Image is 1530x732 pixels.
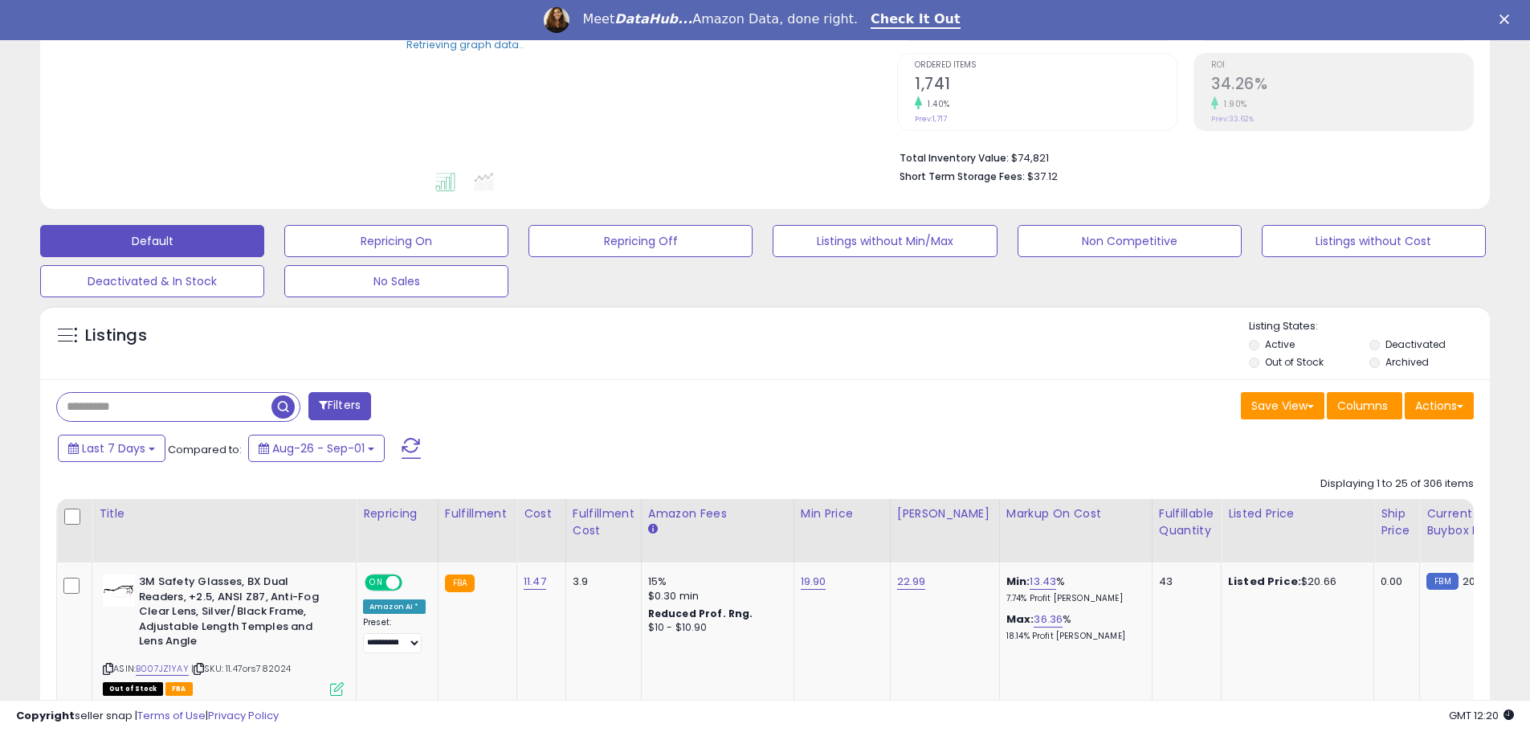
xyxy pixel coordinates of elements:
[900,147,1462,166] li: $74,821
[1337,398,1388,414] span: Columns
[208,708,279,723] a: Privacy Policy
[524,574,546,590] a: 11.47
[1006,575,1140,604] div: %
[445,575,475,592] small: FBA
[1449,708,1514,723] span: 2025-09-9 12:20 GMT
[272,440,365,456] span: Aug-26 - Sep-01
[900,170,1025,183] b: Short Term Storage Fees:
[648,575,781,589] div: 15%
[136,662,189,676] a: B007JZ1YAY
[1034,611,1063,628] a: 36.36
[1381,575,1407,589] div: 0.00
[999,499,1152,562] th: The percentage added to the cost of goods (COGS) that forms the calculator for Min & Max prices.
[915,75,1177,96] h2: 1,741
[915,61,1177,70] span: Ordered Items
[1006,593,1140,604] p: 7.74% Profit [PERSON_NAME]
[99,505,349,522] div: Title
[363,617,426,653] div: Preset:
[1385,337,1446,351] label: Deactivated
[648,621,781,635] div: $10 - $10.90
[1159,575,1209,589] div: 43
[1249,319,1490,334] p: Listing States:
[573,505,634,539] div: Fulfillment Cost
[1006,631,1140,642] p: 18.14% Profit [PERSON_NAME]
[1211,114,1254,124] small: Prev: 33.62%
[366,576,386,590] span: ON
[165,682,193,696] span: FBA
[1499,14,1516,24] div: Close
[137,708,206,723] a: Terms of Use
[58,435,165,462] button: Last 7 Days
[801,505,883,522] div: Min Price
[168,442,242,457] span: Compared to:
[1405,392,1474,419] button: Actions
[544,7,569,33] img: Profile image for Georgie
[1265,355,1324,369] label: Out of Stock
[363,599,426,614] div: Amazon AI *
[1006,611,1034,627] b: Max:
[40,225,264,257] button: Default
[582,11,858,27] div: Meet Amazon Data, done right.
[1211,75,1473,96] h2: 34.26%
[284,265,508,297] button: No Sales
[16,708,75,723] strong: Copyright
[1320,476,1474,492] div: Displaying 1 to 25 of 306 items
[1218,98,1247,110] small: 1.90%
[1006,574,1030,589] b: Min:
[1265,337,1295,351] label: Active
[1262,225,1486,257] button: Listings without Cost
[573,575,629,589] div: 3.9
[445,505,510,522] div: Fulfillment
[648,589,781,603] div: $0.30 min
[528,225,753,257] button: Repricing Off
[897,574,926,590] a: 22.99
[400,576,426,590] span: OFF
[614,11,692,27] i: DataHub...
[648,607,753,620] b: Reduced Prof. Rng.
[1228,575,1361,589] div: $20.66
[1159,505,1214,539] div: Fulfillable Quantity
[139,575,334,653] b: 3M Safety Glasses, BX Dual Readers, +2.5, ANSI Z87, Anti-Fog Clear Lens, Silver/Black Frame, Adju...
[1211,61,1473,70] span: ROI
[524,505,559,522] div: Cost
[1018,225,1242,257] button: Non Competitive
[363,505,431,522] div: Repricing
[1030,574,1056,590] a: 13.43
[308,392,371,420] button: Filters
[40,265,264,297] button: Deactivated & In Stock
[1463,574,1491,589] span: 20.66
[648,505,787,522] div: Amazon Fees
[406,37,524,51] div: Retrieving graph data..
[1027,169,1058,184] span: $37.12
[1228,574,1301,589] b: Listed Price:
[1327,392,1402,419] button: Columns
[922,98,950,110] small: 1.40%
[103,575,135,607] img: 314WAWCP+IL._SL40_.jpg
[85,325,147,347] h5: Listings
[897,505,993,522] div: [PERSON_NAME]
[1241,392,1324,419] button: Save View
[284,225,508,257] button: Repricing On
[191,662,292,675] span: | SKU: 11.47ors782024
[801,574,826,590] a: 19.90
[871,11,961,29] a: Check It Out
[648,522,658,537] small: Amazon Fees.
[1006,612,1140,642] div: %
[1006,505,1145,522] div: Markup on Cost
[16,709,279,724] div: seller snap | |
[1385,355,1429,369] label: Archived
[915,114,947,124] small: Prev: 1,717
[1228,505,1367,522] div: Listed Price
[1426,505,1509,539] div: Current Buybox Price
[248,435,385,462] button: Aug-26 - Sep-01
[1426,573,1458,590] small: FBM
[103,682,163,696] span: All listings that are currently out of stock and unavailable for purchase on Amazon
[900,151,1009,165] b: Total Inventory Value:
[82,440,145,456] span: Last 7 Days
[1381,505,1413,539] div: Ship Price
[773,225,997,257] button: Listings without Min/Max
